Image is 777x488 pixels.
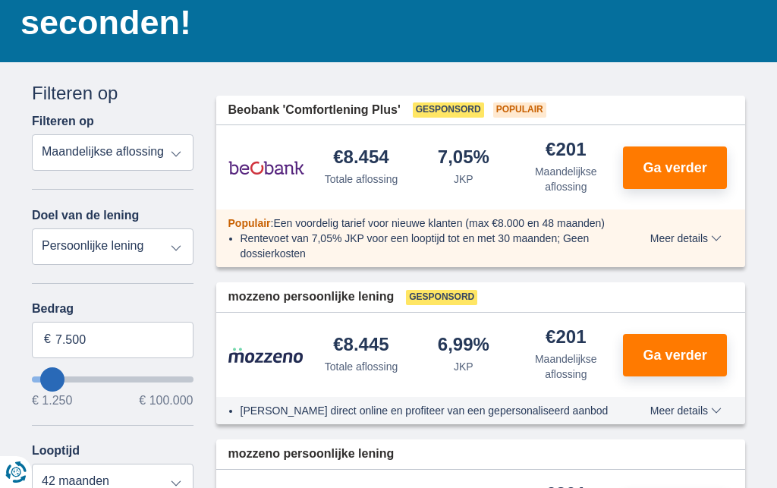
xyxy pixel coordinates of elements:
[228,445,395,463] span: mozzeno persoonlijke lening
[32,209,139,222] label: Doel van de lening
[32,444,80,458] label: Looptijd
[228,149,304,187] img: product.pl.alt Beobank
[546,140,586,161] div: €201
[493,102,546,118] span: Populair
[228,288,395,306] span: mozzeno persoonlijke lening
[406,290,477,305] span: Gesponsord
[241,403,618,418] li: [PERSON_NAME] direct online en profiteer van een gepersonaliseerd aanbod
[216,216,630,231] div: :
[650,233,722,244] span: Meer details
[32,115,94,128] label: Filteren op
[546,328,586,348] div: €201
[650,405,722,416] span: Meer details
[32,376,193,383] input: wantToBorrow
[639,405,733,417] button: Meer details
[139,395,193,407] span: € 100.000
[325,359,398,374] div: Totale aflossing
[228,347,304,364] img: product.pl.alt Mozzeno
[454,172,473,187] div: JKP
[32,302,193,316] label: Bedrag
[325,172,398,187] div: Totale aflossing
[333,148,388,168] div: €8.454
[241,231,618,261] li: Rentevoet van 7,05% JKP voor een looptijd tot en met 30 maanden; Geen dossierkosten
[643,348,707,362] span: Ga verder
[643,161,707,175] span: Ga verder
[521,351,611,382] div: Maandelijkse aflossing
[521,164,611,194] div: Maandelijkse aflossing
[32,80,193,106] div: Filteren op
[333,335,388,356] div: €8.445
[623,334,727,376] button: Ga verder
[273,217,605,229] span: Een voordelig tarief voor nieuwe klanten (max €8.000 en 48 maanden)
[438,148,489,168] div: 7,05%
[623,146,727,189] button: Ga verder
[32,395,72,407] span: € 1.250
[454,359,473,374] div: JKP
[228,217,271,229] span: Populair
[228,102,401,119] span: Beobank 'Comfortlening Plus'
[639,232,733,244] button: Meer details
[438,335,489,356] div: 6,99%
[413,102,484,118] span: Gesponsord
[44,331,51,348] span: €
